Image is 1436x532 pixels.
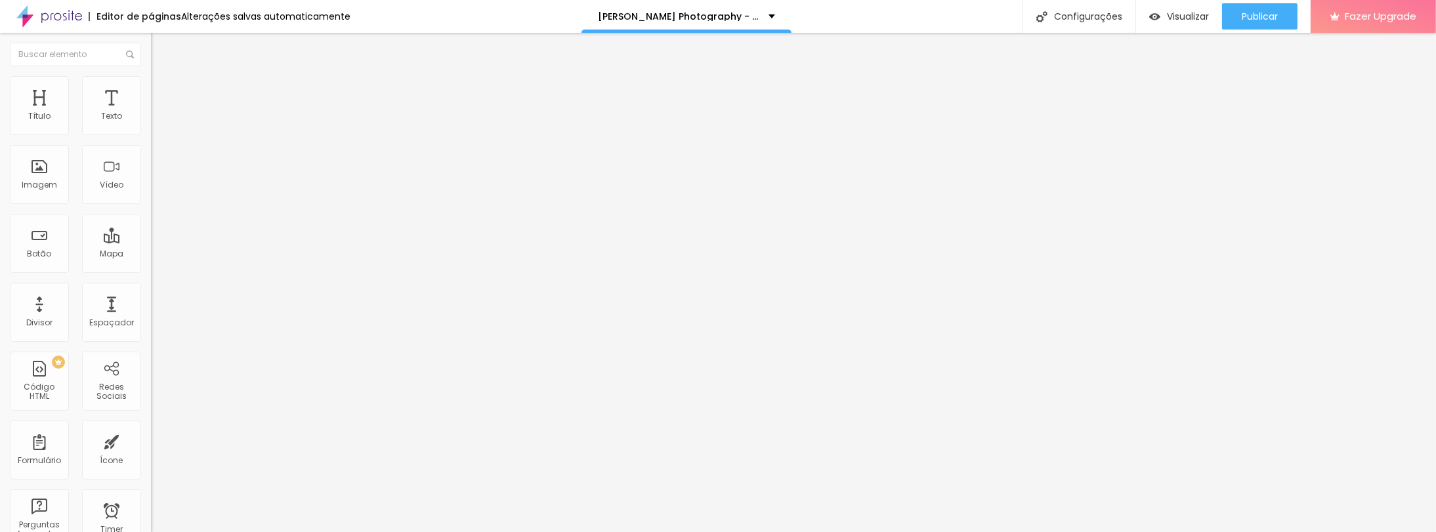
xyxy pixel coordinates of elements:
div: Texto [101,112,122,121]
img: Icone [126,51,134,58]
span: Visualizar [1167,11,1209,22]
div: Espaçador [89,318,134,327]
div: Ícone [100,456,123,465]
button: Visualizar [1136,3,1222,30]
div: Vídeo [100,180,123,190]
div: Editor de páginas [89,12,181,21]
div: Título [28,112,51,121]
div: Formulário [18,456,61,465]
div: Botão [28,249,52,258]
div: Imagem [22,180,57,190]
span: Fazer Upgrade [1345,10,1416,22]
img: Icone [1036,11,1047,22]
img: view-1.svg [1149,11,1160,22]
input: Buscar elemento [10,43,141,66]
iframe: Editor [151,33,1436,532]
p: [PERSON_NAME] Photography - Campanha [GEOGRAPHIC_DATA][DATE] [598,12,759,21]
div: Redes Sociais [85,382,137,401]
button: Publicar [1222,3,1298,30]
div: Código HTML [13,382,65,401]
div: Alterações salvas automaticamente [181,12,350,21]
div: Divisor [26,318,53,327]
div: Mapa [100,249,123,258]
span: Publicar [1242,11,1278,22]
